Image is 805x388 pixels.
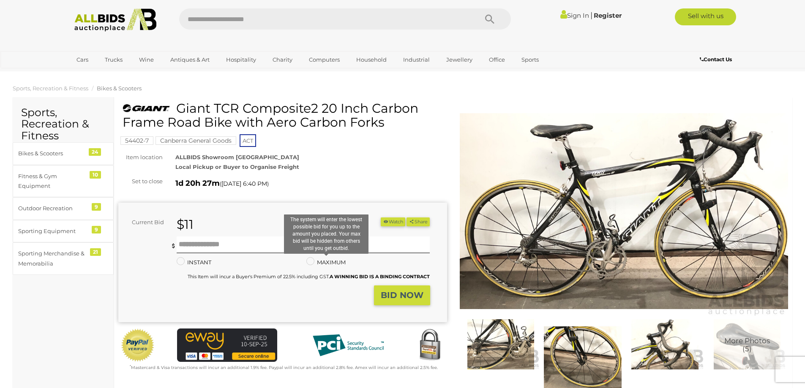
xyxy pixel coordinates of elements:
img: PCI DSS compliant [306,328,390,362]
div: 9 [92,203,101,211]
a: Trucks [99,53,128,67]
button: BID NOW [374,285,430,305]
img: Giant TCR Composite2 20 Inch Carbon Frame Road Bike with Aero Carbon Forks [123,103,170,113]
a: Outdoor Recreation 9 [13,197,114,220]
strong: $11 [177,217,194,232]
strong: 1d 20h 27m [175,179,220,188]
a: Wine [134,53,159,67]
div: Bikes & Scooters [18,149,88,158]
a: Hospitality [221,53,262,67]
div: The system will enter the lowest possible bid for you up to the amount you placed. Your max bid w... [284,214,368,254]
img: Secured by Rapid SSL [413,328,447,362]
img: Official PayPal Seal [120,328,155,362]
a: Sell with us [675,8,736,25]
img: Giant TCR Composite2 20 Inch Carbon Frame Road Bike with Aero Carbon Forks [462,319,540,369]
a: More Photos(5) [708,319,786,369]
strong: Local Pickup or Buyer to Organise Freight [175,163,299,170]
button: Share [407,217,430,226]
a: Sporting Equipment 9 [13,220,114,242]
a: Household [351,53,392,67]
label: MAXIMUM [306,258,346,267]
a: Industrial [398,53,435,67]
mark: Canberra General Goods [156,136,236,145]
strong: BID NOW [381,290,423,300]
div: 24 [89,148,101,156]
b: Contact Us [700,56,732,62]
a: Sign In [560,11,589,19]
a: Register [594,11,622,19]
h2: Sports, Recreation & Fitness [21,107,105,142]
a: Sports, Recreation & Fitness [13,85,88,92]
div: Sporting Equipment [18,226,88,236]
mark: 54402-7 [120,136,153,145]
span: [DATE] 6:40 PM [221,180,267,187]
span: | [590,11,592,20]
h1: Giant TCR Composite2 20 Inch Carbon Frame Road Bike with Aero Carbon Forks [123,101,445,129]
span: More Photos (5) [724,337,770,353]
div: 21 [90,248,101,256]
a: Charity [267,53,298,67]
div: Sporting Merchandise & Memorabilia [18,249,88,269]
a: Bikes & Scooters 24 [13,142,114,165]
img: Giant TCR Composite2 20 Inch Carbon Frame Road Bike with Aero Carbon Forks [460,106,789,317]
span: ACT [240,134,256,147]
a: [GEOGRAPHIC_DATA] [71,67,142,81]
div: Current Bid [118,217,170,227]
b: A WINNING BID IS A BINDING CONTRACT [330,274,430,279]
button: Watch [381,217,405,226]
div: 9 [92,226,101,233]
a: Antiques & Art [165,53,215,67]
img: Giant TCR Composite2 20 Inch Carbon Frame Road Bike with Aero Carbon Forks [708,319,786,369]
label: INSTANT [177,258,211,267]
a: Jewellery [441,53,478,67]
a: Contact Us [700,55,734,64]
small: Mastercard & Visa transactions will incur an additional 1.9% fee. Paypal will incur an additional... [130,365,438,370]
a: Office [483,53,510,67]
a: 54402-7 [120,137,153,144]
span: ( ) [220,180,269,187]
a: Sporting Merchandise & Memorabilia 21 [13,242,114,275]
button: Search [469,8,511,30]
a: Computers [303,53,345,67]
li: Watch this item [381,217,405,226]
img: Giant TCR Composite2 20 Inch Carbon Frame Road Bike with Aero Carbon Forks [626,319,704,369]
div: Outdoor Recreation [18,203,88,213]
div: Item location [112,152,169,162]
a: Cars [71,53,94,67]
div: 10 [90,171,101,179]
a: Fitness & Gym Equipment 10 [13,165,114,198]
strong: ALLBIDS Showroom [GEOGRAPHIC_DATA] [175,154,299,160]
div: Fitness & Gym Equipment [18,171,88,191]
img: eWAY Payment Gateway [177,328,277,362]
small: This Item will incur a Buyer's Premium of 22.5% including GST. [188,274,430,279]
a: Canberra General Goods [156,137,236,144]
div: Set to close [112,176,169,186]
a: Bikes & Scooters [97,85,142,92]
img: Allbids.com.au [70,8,161,32]
a: Sports [516,53,544,67]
